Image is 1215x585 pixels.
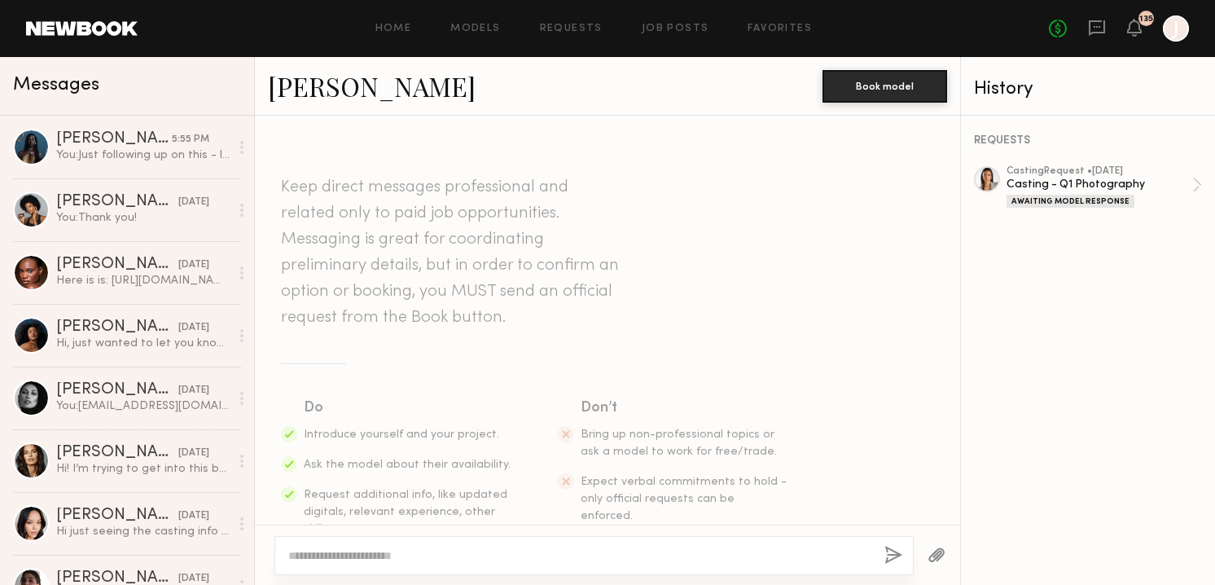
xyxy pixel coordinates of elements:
button: Book model [822,70,947,103]
div: [PERSON_NAME] [56,445,178,461]
div: Hi! I’m trying to get into this building but there doesn’t seem to be an entry point as it’s unde... [56,461,230,477]
span: Bring up non-professional topics or ask a model to work for free/trade. [581,429,777,457]
div: Hi, just wanted to let you know that throughout the day the lighter shade I believe 19 looked a l... [56,336,230,351]
span: Ask the model about their availability. [304,460,511,470]
div: Awaiting Model Response [1007,195,1134,208]
a: Requests [540,24,603,34]
span: Messages [13,76,99,95]
div: [DATE] [178,383,209,398]
div: casting Request • [DATE] [1007,166,1192,177]
div: Casting - Q1 Photography [1007,177,1192,192]
a: [PERSON_NAME] [268,68,476,103]
a: Job Posts [642,24,709,34]
div: You: [EMAIL_ADDRESS][DOMAIN_NAME] [56,398,230,414]
span: Introduce yourself and your project. [304,429,499,440]
span: Request additional info, like updated digitals, relevant experience, other skills, etc. [304,490,507,534]
div: [DATE] [178,508,209,524]
a: Book model [822,78,947,92]
div: 135 [1139,15,1153,24]
div: You: Thank you! [56,210,230,226]
div: [DATE] [178,195,209,210]
div: Don’t [581,397,789,420]
a: J [1163,15,1189,42]
div: History [974,80,1202,99]
div: [PERSON_NAME] [56,382,178,398]
div: [PERSON_NAME] [56,257,178,273]
div: Hi just seeing the casting info now. Thanks for sharing! Just to clarity the rate for 3 hours is ... [56,524,230,539]
div: [PERSON_NAME] [56,194,178,210]
div: REQUESTS [974,135,1202,147]
div: [PERSON_NAME] [56,508,178,524]
div: [DATE] [178,446,209,461]
a: Favorites [748,24,812,34]
div: You: Just following up on this - let me know! :) [56,147,230,163]
div: 5:55 PM [172,132,209,147]
div: [DATE] [178,257,209,273]
header: Keep direct messages professional and related only to paid job opportunities. Messaging is great ... [281,174,623,331]
a: castingRequest •[DATE]Casting - Q1 PhotographyAwaiting Model Response [1007,166,1202,208]
div: [PERSON_NAME] [56,131,172,147]
div: Do [304,397,512,420]
div: [DATE] [178,320,209,336]
div: [PERSON_NAME] [56,319,178,336]
a: Models [450,24,500,34]
div: Here is is: [URL][DOMAIN_NAME] [56,273,230,288]
span: Expect verbal commitments to hold - only official requests can be enforced. [581,477,787,521]
a: Home [375,24,412,34]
